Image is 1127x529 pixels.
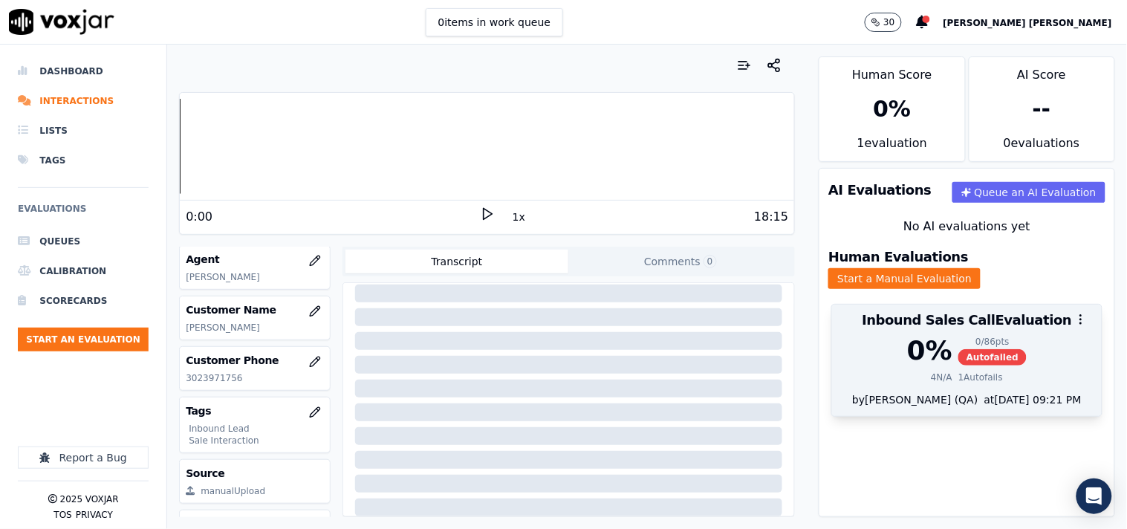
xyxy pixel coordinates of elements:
p: [PERSON_NAME] [186,271,323,283]
div: Open Intercom Messenger [1076,478,1112,514]
button: Privacy [76,509,113,521]
span: 0 [704,255,717,268]
h3: Tags [186,403,323,418]
div: Human Score [819,57,964,84]
a: Tags [18,146,149,175]
div: 1 evaluation [819,134,964,161]
h3: Source [186,466,323,481]
div: 0 / 86 pts [958,336,1027,348]
div: AI Score [970,57,1114,84]
a: Queues [18,227,149,256]
div: 0 % [907,336,952,366]
h3: Agent [186,252,323,267]
button: 30 [865,13,901,32]
a: Lists [18,116,149,146]
button: TOS [53,509,71,521]
div: 0 % [874,96,912,123]
div: -- [1033,96,1051,123]
a: Calibration [18,256,149,286]
button: Queue an AI Evaluation [952,182,1105,203]
h3: Customer Name [186,302,323,317]
button: 30 [865,13,916,32]
p: 30 [883,16,894,28]
h3: Human Evaluations [828,250,968,264]
p: Inbound Lead [189,423,323,435]
p: Sale Interaction [189,435,323,447]
button: 0items in work queue [426,8,564,36]
button: Start an Evaluation [18,328,149,351]
button: Report a Bug [18,447,149,469]
p: [PERSON_NAME] [186,322,323,334]
button: Start a Manual Evaluation [828,268,981,289]
img: voxjar logo [9,9,114,35]
span: Autofailed [958,349,1027,366]
a: Dashboard [18,56,149,86]
div: 0:00 [186,208,212,226]
button: 1x [510,207,528,227]
div: at [DATE] 09:21 PM [978,392,1082,407]
p: 3023971756 [186,372,323,384]
button: [PERSON_NAME] [PERSON_NAME] [944,13,1127,31]
h3: AI Evaluations [828,184,932,197]
div: by [PERSON_NAME] (QA) [832,392,1102,416]
div: 1 Autofails [958,371,1003,383]
a: Interactions [18,86,149,116]
a: Scorecards [18,286,149,316]
h6: Evaluations [18,200,149,227]
button: Transcript [345,250,569,273]
button: Comments [568,250,792,273]
div: 4 N/A [931,371,952,383]
div: manualUpload [201,485,265,497]
div: No AI evaluations yet [831,218,1102,236]
div: 0 evaluation s [970,134,1114,161]
span: [PERSON_NAME] [PERSON_NAME] [944,18,1112,28]
div: 18:15 [754,208,788,226]
h3: Customer Phone [186,353,323,368]
p: 2025 Voxjar [60,493,119,505]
